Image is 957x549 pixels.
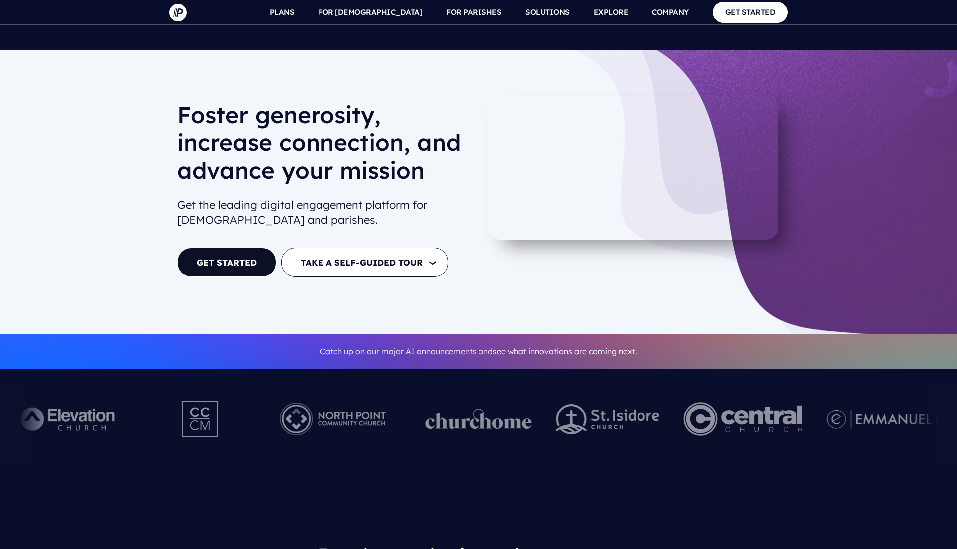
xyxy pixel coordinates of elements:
[713,2,788,22] a: GET STARTED
[161,392,240,446] img: Pushpay_Logo__CCM
[425,409,532,429] img: pp_logos_1
[683,392,802,446] img: Central Church Henderson NV
[281,248,448,277] button: TAKE A SELF-GUIDED TOUR
[556,404,659,434] img: pp_logos_2
[177,248,276,277] a: GET STARTED
[264,392,401,446] img: Pushpay_Logo__NorthPoint
[177,340,780,363] p: Catch up on our major AI announcements and
[0,392,138,446] img: Pushpay_Logo__Elevation
[177,101,471,192] h1: Foster generosity, increase connection, and advance your mission
[177,193,471,232] h2: Get the leading digital engagement platform for [DEMOGRAPHIC_DATA] and parishes.
[493,346,637,356] a: see what innovations are coming next.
